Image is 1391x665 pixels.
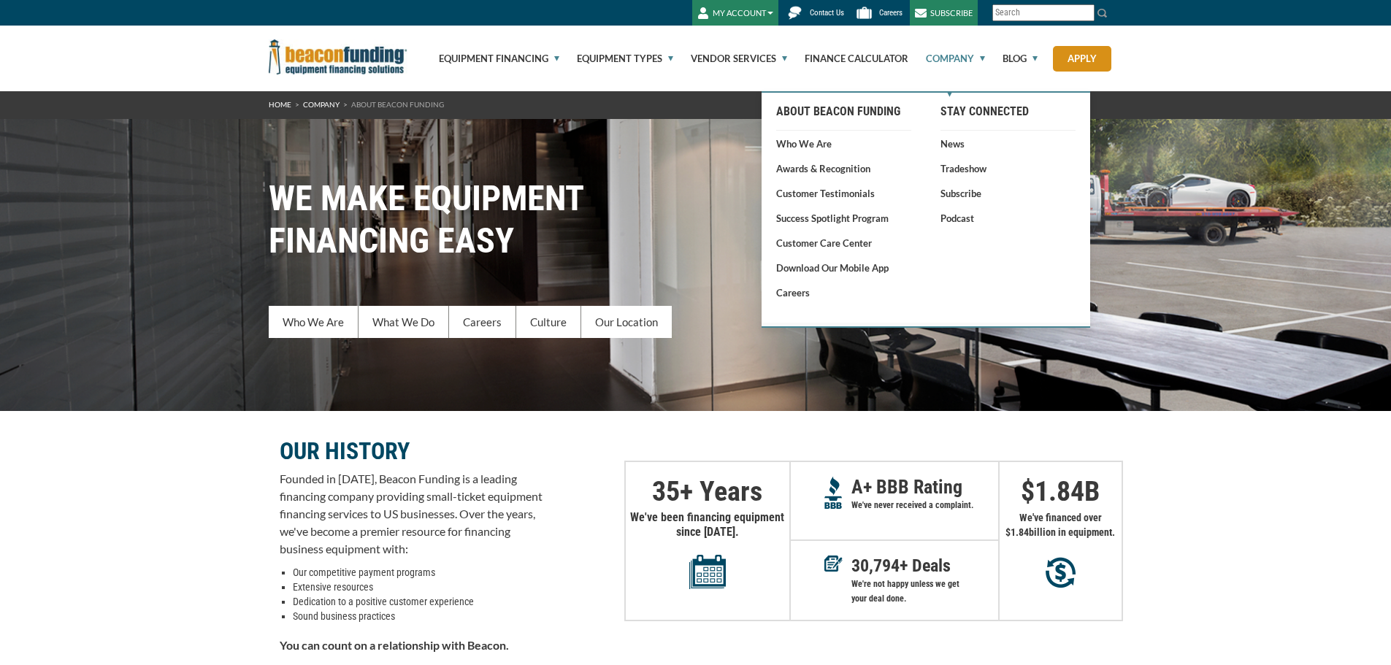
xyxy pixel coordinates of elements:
h1: WE MAKE EQUIPMENT FINANCING EASY [269,177,1123,262]
a: Customer Testimonials [776,186,911,201]
img: A+ Reputation BBB [824,477,843,509]
img: Deals in Equipment Financing [824,556,843,572]
a: Podcast [940,211,1076,226]
input: Search [992,4,1095,21]
li: Extensive resources [293,580,543,594]
p: + Years [626,484,789,499]
img: Years in equipment financing [689,554,726,589]
a: Company [303,100,340,109]
a: Beacon Funding Corporation [269,50,407,61]
img: Millions in equipment purchases [1046,557,1076,588]
li: Dedication to a positive customer experience [293,594,543,609]
span: About Beacon Funding [351,100,444,109]
a: Blog [986,26,1038,91]
p: + Deals [851,558,998,573]
a: Finance Calculator [788,26,908,91]
li: Sound business practices [293,609,543,623]
a: Equipment Types [560,26,673,91]
li: Our competitive payment programs [293,565,543,580]
span: 1.84 [1011,526,1029,538]
a: Our Location [581,306,672,338]
span: Contact Us [810,8,844,18]
a: Success Spotlight Program [776,211,911,226]
a: Culture [516,306,581,338]
a: Vendor Services [674,26,787,91]
a: What We Do [359,306,449,338]
span: Careers [879,8,903,18]
a: Clear search text [1079,7,1091,19]
a: Awards & Recognition [776,161,911,176]
a: Apply [1053,46,1111,72]
a: Download our Mobile App [776,261,911,275]
img: Search [1097,7,1108,19]
p: We're not happy unless we get your deal done. [851,577,998,606]
a: News [940,137,1076,151]
p: Founded in [DATE], Beacon Funding is a leading financing company providing small-ticket equipment... [280,470,543,558]
a: Equipment Financing [422,26,559,91]
strong: You can count on a relationship with Beacon. [280,638,509,652]
a: Who We Are [269,306,359,338]
a: Careers [449,306,516,338]
p: OUR HISTORY [280,442,543,460]
a: Customer Care Center [776,236,911,250]
p: $ B [1000,484,1122,499]
span: 1.84 [1035,475,1084,507]
img: Beacon Funding Corporation [269,39,407,74]
p: We've been financing equipment since [DATE]. [626,510,789,589]
a: About Beacon Funding [776,99,911,124]
span: 30,794 [851,556,900,576]
p: We've never received a complaint. [851,498,998,512]
p: We've financed over $ billion in equipment. [1000,510,1122,539]
a: Company [909,26,985,91]
p: A+ BBB Rating [851,480,998,494]
a: Careers [776,285,911,300]
a: Who We Are [776,137,911,151]
a: Subscribe [940,186,1076,201]
a: HOME [269,100,291,109]
a: Tradeshow [940,161,1076,176]
a: Stay Connected [940,99,1076,124]
span: 35 [652,475,680,507]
